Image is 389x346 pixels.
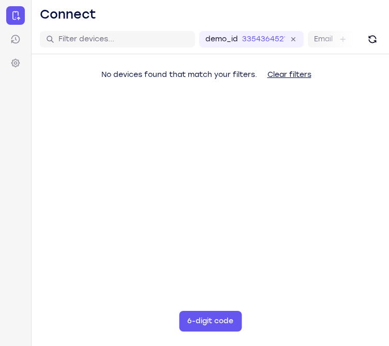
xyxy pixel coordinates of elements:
[314,34,333,44] label: Email
[205,34,238,44] label: demo_id
[6,6,25,25] a: Connect
[6,30,25,49] a: Sessions
[179,311,242,332] button: 6-digit code
[259,65,320,85] button: Clear filters
[101,70,257,79] span: No devices found that match your filters.
[40,6,96,23] h1: Connect
[58,34,189,44] input: Filter devices...
[6,54,25,72] a: Settings
[364,31,381,48] button: Refresh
